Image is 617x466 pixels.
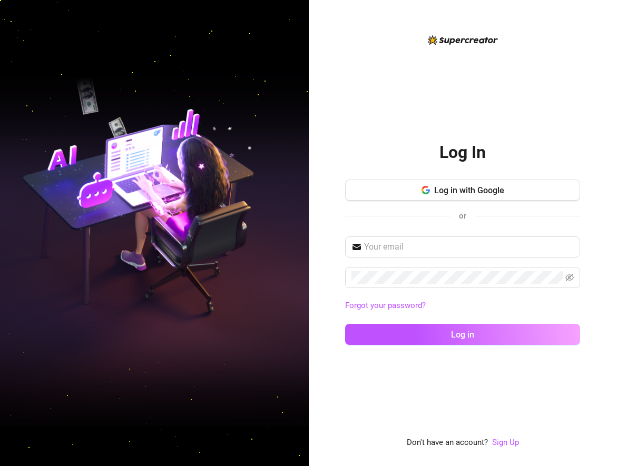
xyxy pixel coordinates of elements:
a: Forgot your password? [345,301,426,310]
img: logo-BBDzfeDw.svg [428,35,498,45]
span: or [459,211,466,221]
span: Log in [451,330,474,340]
span: eye-invisible [565,273,574,282]
button: Log in [345,324,580,345]
input: Your email [364,241,574,253]
h2: Log In [439,142,486,163]
a: Forgot your password? [345,300,580,312]
button: Log in with Google [345,180,580,201]
a: Sign Up [492,437,519,449]
span: Log in with Google [434,185,504,195]
a: Sign Up [492,438,519,447]
span: Don't have an account? [407,437,488,449]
